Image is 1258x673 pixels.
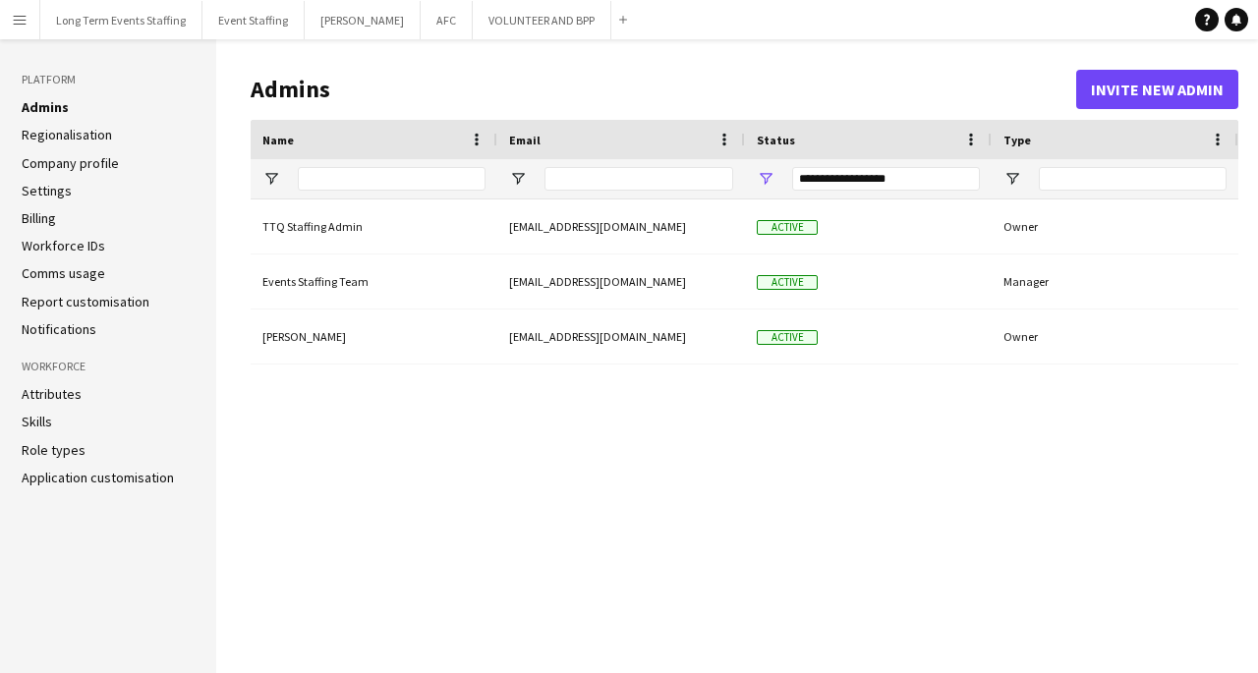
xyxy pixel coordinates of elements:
div: Owner [992,309,1238,364]
button: Event Staffing [202,1,305,39]
button: Open Filter Menu [262,170,280,188]
button: Open Filter Menu [509,170,527,188]
div: Events Staffing Team [251,254,497,308]
a: Company profile [22,154,119,172]
button: Open Filter Menu [757,170,774,188]
input: Type Filter Input [1039,167,1227,191]
div: Manager [992,254,1238,308]
div: [EMAIL_ADDRESS][DOMAIN_NAME] [497,309,745,364]
span: Active [757,220,818,235]
a: Billing [22,209,56,227]
span: Status [757,133,795,147]
span: Email [509,133,541,147]
a: Role types [22,441,86,459]
a: Notifications [22,320,96,338]
a: Attributes [22,385,82,403]
div: [EMAIL_ADDRESS][DOMAIN_NAME] [497,254,745,308]
button: Invite new admin [1076,70,1238,109]
h1: Admins [251,75,1076,104]
h3: Workforce [22,358,195,375]
a: Workforce IDs [22,237,105,254]
div: [EMAIL_ADDRESS][DOMAIN_NAME] [497,199,745,253]
div: [PERSON_NAME] [251,309,497,364]
span: Name [262,133,294,147]
button: Long Term Events Staffing [40,1,202,39]
button: AFC [421,1,473,39]
div: TTQ Staffing Admin [251,199,497,253]
input: Name Filter Input [298,167,486,191]
button: [PERSON_NAME] [305,1,421,39]
a: Comms usage [22,264,105,282]
button: VOLUNTEER AND BPP [473,1,611,39]
span: Active [757,275,818,290]
input: Email Filter Input [544,167,733,191]
a: Settings [22,182,72,199]
a: Skills [22,413,52,430]
a: Application customisation [22,469,174,486]
span: Type [1003,133,1031,147]
div: Owner [992,199,1238,253]
a: Report customisation [22,293,149,310]
h3: Platform [22,71,195,88]
span: Active [757,330,818,345]
a: Admins [22,98,69,116]
button: Open Filter Menu [1003,170,1021,188]
a: Regionalisation [22,126,112,143]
